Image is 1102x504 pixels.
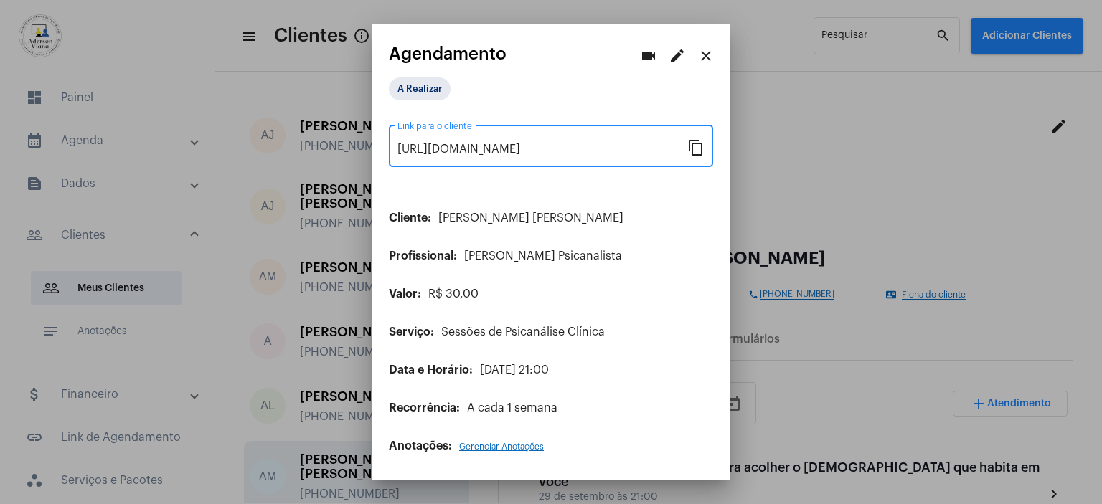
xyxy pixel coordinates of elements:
mat-icon: videocam [640,47,657,65]
span: Sessões de Psicanálise Clínica [441,326,605,338]
span: R$ 30,00 [428,288,479,300]
span: [DATE] 21:00 [480,364,549,376]
span: A cada 1 semana [467,402,557,414]
mat-chip: A Realizar [389,77,451,100]
input: Link [397,143,687,156]
span: Anotações: [389,440,452,452]
span: [PERSON_NAME] [PERSON_NAME] [438,212,623,224]
span: Profissional: [389,250,457,262]
mat-icon: edit [669,47,686,65]
span: Gerenciar Anotações [459,442,544,451]
span: [PERSON_NAME] Psicanalista [464,250,622,262]
span: Valor: [389,288,421,300]
mat-icon: content_copy [687,138,705,156]
span: Agendamento [389,44,507,63]
span: Cliente: [389,212,431,224]
mat-icon: close [697,47,715,65]
span: Recorrência: [389,402,460,414]
span: Serviço: [389,326,434,338]
span: Data e Horário: [389,364,473,376]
